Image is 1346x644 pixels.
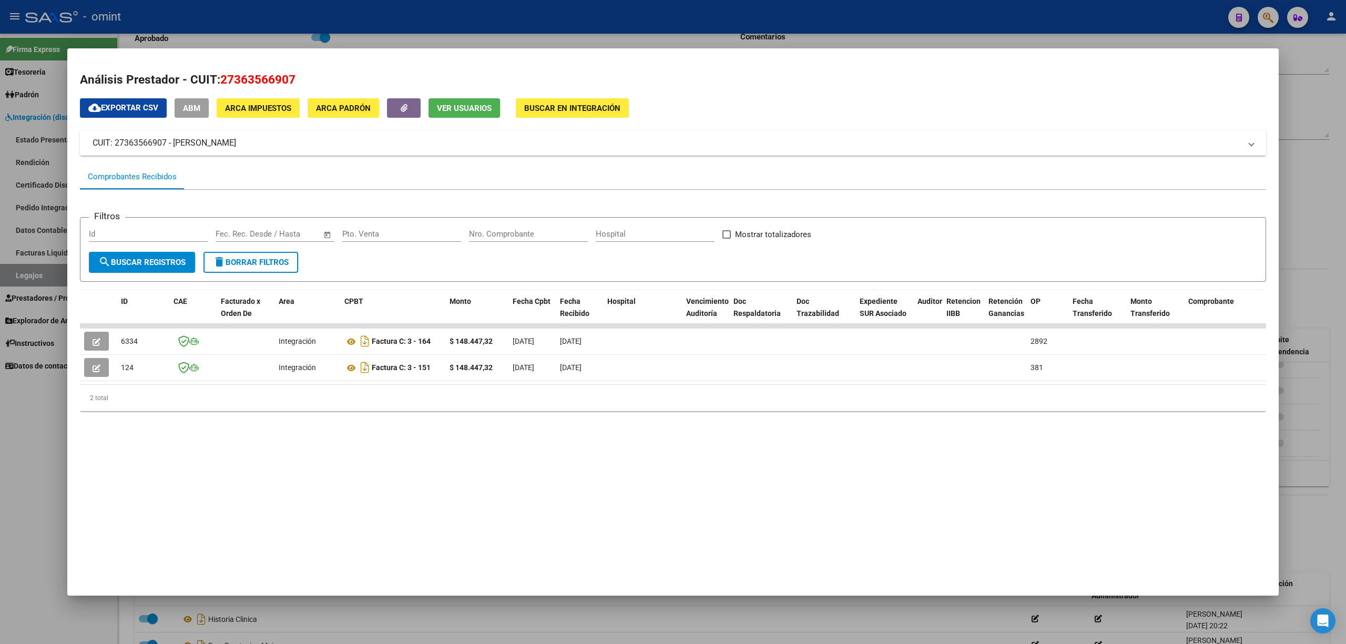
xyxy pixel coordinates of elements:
span: Vencimiento Auditoría [686,297,729,318]
input: Start date [216,229,250,239]
span: Expediente SUR Asociado [860,297,906,318]
datatable-header-cell: Comprobante [1184,290,1279,336]
span: ID [121,297,128,305]
span: Doc Trazabilidad [797,297,839,318]
span: [DATE] [560,363,582,372]
span: Fecha Cpbt [513,297,550,305]
datatable-header-cell: OP [1026,290,1068,336]
i: Descargar documento [358,333,372,350]
span: Exportar CSV [88,103,158,113]
h2: Análisis Prestador - CUIT: [80,71,1266,89]
button: ARCA Impuestos [217,98,300,118]
datatable-header-cell: Vencimiento Auditoría [682,290,729,336]
datatable-header-cell: Area [274,290,340,336]
span: OP [1031,297,1041,305]
span: Fecha Transferido [1073,297,1112,318]
datatable-header-cell: Doc Respaldatoria [729,290,792,336]
strong: Factura C: 3 - 151 [372,364,431,372]
span: 381 [1031,363,1043,372]
datatable-header-cell: Doc Trazabilidad [792,290,855,336]
i: Descargar documento [358,359,372,376]
button: Buscar Registros [89,252,195,273]
button: Exportar CSV [80,98,167,118]
button: ABM [175,98,209,118]
button: Borrar Filtros [203,252,298,273]
datatable-header-cell: Expediente SUR Asociado [855,290,913,336]
datatable-header-cell: Monto [445,290,508,336]
datatable-header-cell: Hospital [603,290,682,336]
datatable-header-cell: Retencion IIBB [942,290,984,336]
span: Borrar Filtros [213,258,289,267]
mat-icon: search [98,255,111,268]
button: Open calendar [322,229,334,241]
span: Comprobante [1188,297,1234,305]
span: Doc Respaldatoria [733,297,781,318]
datatable-header-cell: CAE [169,290,217,336]
span: [DATE] [513,337,534,345]
mat-icon: delete [213,255,226,268]
button: Ver Usuarios [429,98,500,118]
span: CPBT [344,297,363,305]
span: 124 [121,363,134,372]
datatable-header-cell: Auditoria [913,290,942,336]
span: ARCA Impuestos [225,104,291,113]
span: Retención Ganancias [988,297,1024,318]
span: Hospital [607,297,636,305]
span: Integración [279,337,316,345]
span: 6334 [121,337,138,345]
input: End date [259,229,310,239]
datatable-header-cell: CPBT [340,290,445,336]
div: Open Intercom Messenger [1310,608,1335,633]
datatable-header-cell: Fecha Cpbt [508,290,556,336]
h3: Filtros [89,209,125,223]
span: Monto Transferido [1130,297,1170,318]
datatable-header-cell: Retención Ganancias [984,290,1026,336]
span: Buscar en Integración [524,104,620,113]
strong: Factura C: 3 - 164 [372,338,431,346]
span: Fecha Recibido [560,297,589,318]
datatable-header-cell: Fecha Recibido [556,290,603,336]
span: [DATE] [560,337,582,345]
span: Mostrar totalizadores [735,228,811,241]
button: Buscar en Integración [516,98,629,118]
strong: $ 148.447,32 [450,337,493,345]
span: CAE [174,297,187,305]
div: Comprobantes Recibidos [88,171,177,183]
span: Area [279,297,294,305]
div: 2 total [80,385,1266,411]
datatable-header-cell: Fecha Transferido [1068,290,1126,336]
span: Monto [450,297,471,305]
strong: $ 148.447,32 [450,363,493,372]
span: ABM [183,104,200,113]
span: Integración [279,363,316,372]
mat-panel-title: CUIT: 27363566907 - [PERSON_NAME] [93,137,1241,149]
span: 2892 [1031,337,1047,345]
span: Ver Usuarios [437,104,492,113]
span: ARCA Padrón [316,104,371,113]
span: 27363566907 [220,73,295,86]
datatable-header-cell: ID [117,290,169,336]
datatable-header-cell: Facturado x Orden De [217,290,274,336]
span: Auditoria [917,297,949,305]
span: Retencion IIBB [946,297,981,318]
mat-icon: cloud_download [88,101,101,114]
datatable-header-cell: Monto Transferido [1126,290,1184,336]
span: Facturado x Orden De [221,297,260,318]
span: [DATE] [513,363,534,372]
button: ARCA Padrón [308,98,379,118]
mat-expansion-panel-header: CUIT: 27363566907 - [PERSON_NAME] [80,130,1266,156]
span: Buscar Registros [98,258,186,267]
